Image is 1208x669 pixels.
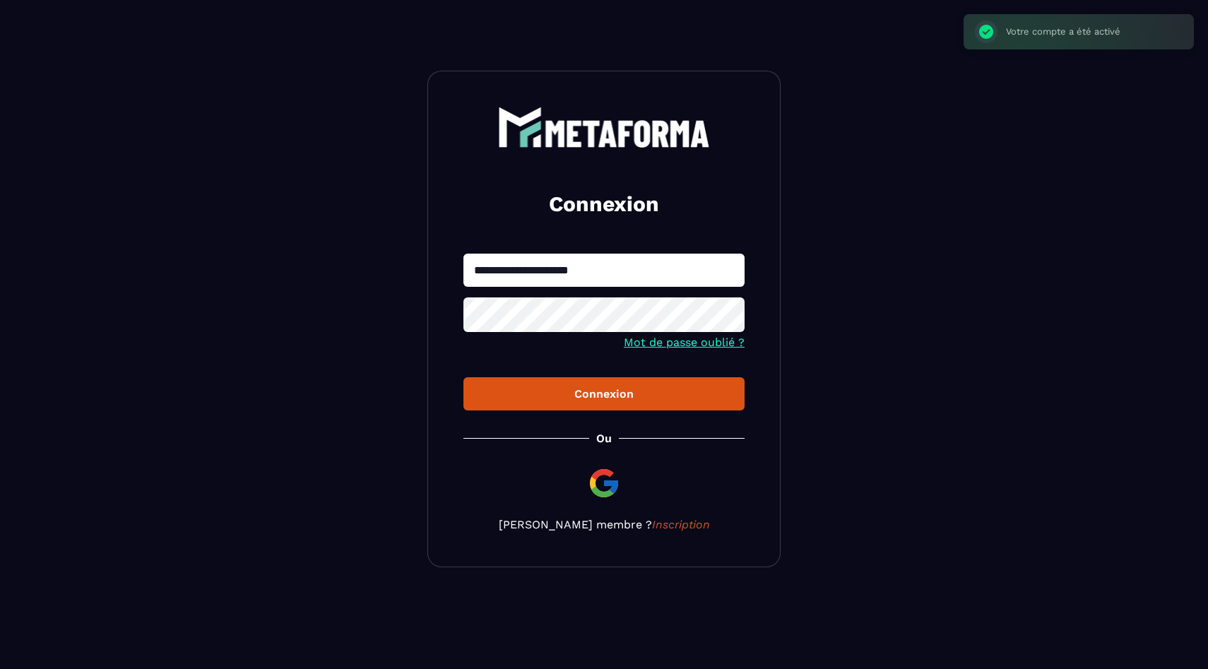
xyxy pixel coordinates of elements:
img: logo [498,107,710,148]
a: Inscription [652,518,710,531]
h2: Connexion [480,190,728,218]
img: google [587,466,621,500]
a: logo [463,107,745,148]
a: Mot de passe oublié ? [624,336,745,349]
div: Connexion [475,387,733,401]
p: [PERSON_NAME] membre ? [463,518,745,531]
button: Connexion [463,377,745,410]
p: Ou [596,432,612,445]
